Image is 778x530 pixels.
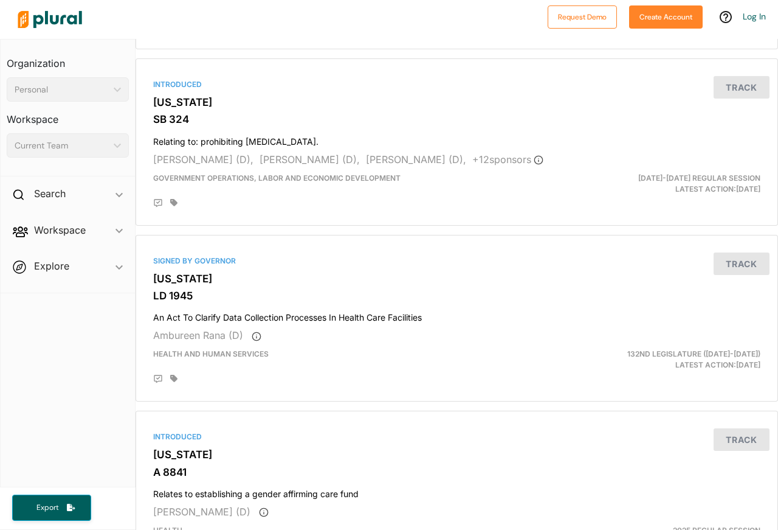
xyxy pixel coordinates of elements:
[714,253,769,275] button: Track
[629,10,703,23] a: Create Account
[7,46,129,72] h3: Organization
[638,173,760,183] span: [DATE]-[DATE] Regular Session
[15,139,109,152] div: Current Team
[561,349,769,371] div: Latest Action: [DATE]
[153,256,760,267] div: Signed by Governor
[472,153,543,166] span: + 12 sponsor s
[548,5,617,29] button: Request Demo
[629,5,703,29] button: Create Account
[153,96,760,108] h3: [US_STATE]
[260,153,360,166] span: [PERSON_NAME] (D),
[153,113,760,125] h3: SB 324
[153,483,760,500] h4: Relates to establishing a gender affirming care fund
[153,153,253,166] span: [PERSON_NAME] (D),
[627,349,760,358] span: 132nd Legislature ([DATE]-[DATE])
[548,10,617,23] a: Request Demo
[153,466,760,478] h3: A 8841
[170,198,177,207] div: Add tags
[153,290,760,302] h3: LD 1945
[12,495,91,521] button: Export
[714,428,769,451] button: Track
[366,153,466,166] span: [PERSON_NAME] (D),
[743,11,766,22] a: Log In
[7,102,129,128] h3: Workspace
[153,506,250,518] span: [PERSON_NAME] (D)
[153,307,760,323] h4: An Act To Clarify Data Collection Processes In Health Care Facilities
[153,173,401,183] span: Government Operations, Labor and Economic Development
[28,503,67,513] span: Export
[153,273,760,285] h3: [US_STATE]
[153,198,163,208] div: Add Position Statement
[153,448,760,461] h3: [US_STATE]
[170,374,177,383] div: Add tags
[153,431,760,442] div: Introduced
[34,187,66,200] h2: Search
[714,76,769,99] button: Track
[153,131,760,147] h4: Relating to: prohibiting [MEDICAL_DATA].
[153,349,269,358] span: Health and Human Services
[153,329,243,341] span: Ambureen Rana (D)
[153,374,163,384] div: Add Position Statement
[153,79,760,90] div: Introduced
[561,173,769,195] div: Latest Action: [DATE]
[15,83,109,96] div: Personal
